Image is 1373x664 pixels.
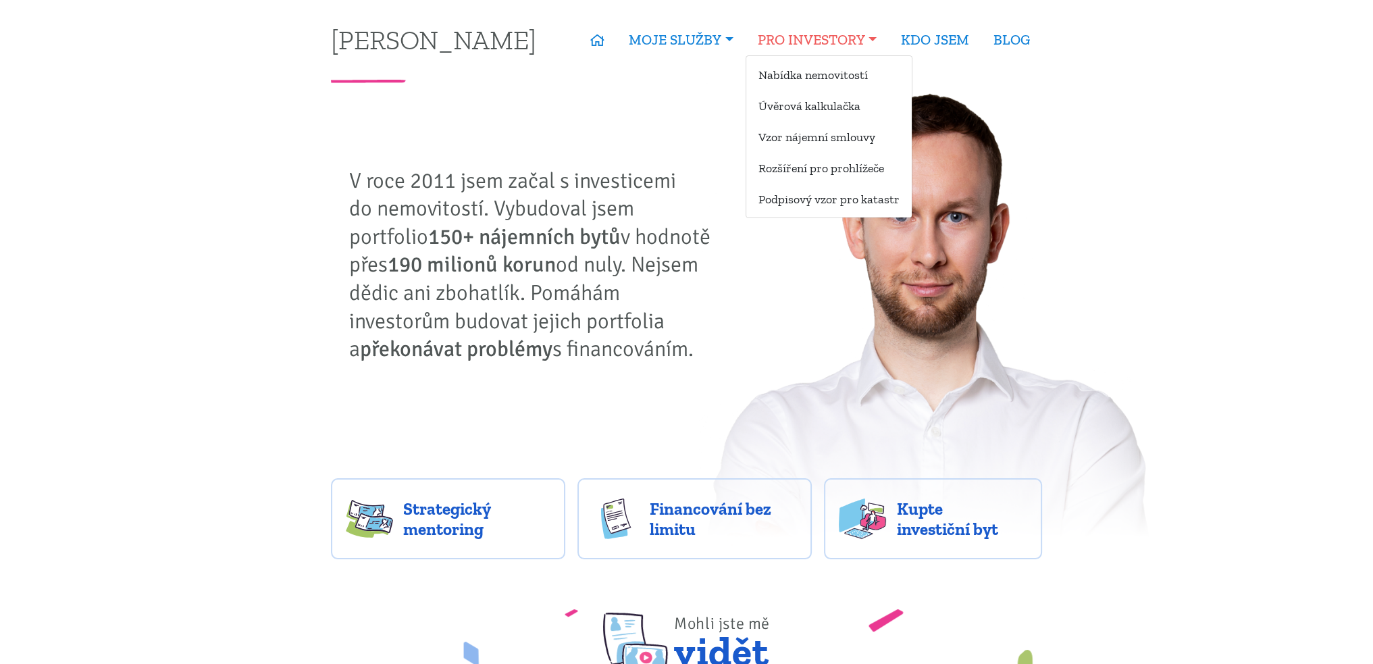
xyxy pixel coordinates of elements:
[746,24,889,55] a: PRO INVESTORY
[577,478,812,559] a: Financování bez limitu
[403,499,550,539] span: Strategický mentoring
[428,224,621,250] strong: 150+ nájemních bytů
[839,499,886,539] img: flats
[331,26,536,53] a: [PERSON_NAME]
[746,186,912,211] a: Podpisový vzor pro katastr
[349,167,721,363] p: V roce 2011 jsem začal s investicemi do nemovitostí. Vybudoval jsem portfolio v hodnotě přes od n...
[746,155,912,180] a: Rozšíření pro prohlížeče
[746,62,912,87] a: Nabídka nemovitostí
[746,124,912,149] a: Vzor nájemní smlouvy
[889,24,981,55] a: KDO JSEM
[746,93,912,118] a: Úvěrová kalkulačka
[650,499,797,539] span: Financování bez limitu
[388,251,556,278] strong: 190 milionů korun
[331,478,565,559] a: Strategický mentoring
[617,24,745,55] a: MOJE SLUŽBY
[896,499,1027,539] span: Kupte investiční byt
[824,478,1042,559] a: Kupte investiční byt
[674,613,770,634] span: Mohli jste mě
[360,336,552,362] strong: překonávat problémy
[346,499,393,539] img: strategy
[981,24,1042,55] a: BLOG
[592,499,640,539] img: finance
